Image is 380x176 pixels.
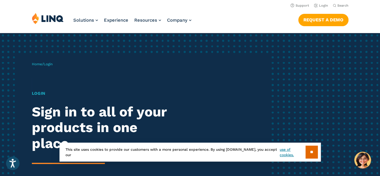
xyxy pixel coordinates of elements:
span: Search [337,4,348,8]
button: Hello, have a question? Let’s chat. [354,152,371,168]
a: Solutions [73,17,98,23]
a: Support [290,4,309,8]
a: Experience [104,17,128,23]
span: / [32,62,53,66]
span: Resources [134,17,157,23]
button: Open Search Bar [333,3,348,8]
a: Request a Demo [298,14,348,26]
nav: Primary Navigation [73,13,191,32]
nav: Button Navigation [298,13,348,26]
a: Resources [134,17,161,23]
a: use of cookies. [280,147,305,158]
h1: Login [32,90,178,97]
div: This site uses cookies to provide our customers with a more personal experience. By using [DOMAIN... [59,143,321,162]
h2: Sign in to all of your products in one place. [32,104,178,152]
span: Solutions [73,17,94,23]
a: Login [314,4,328,8]
span: Company [167,17,187,23]
a: Home [32,62,42,66]
a: Company [167,17,191,23]
img: LINQ | K‑12 Software [32,13,64,24]
span: Login [44,62,53,66]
